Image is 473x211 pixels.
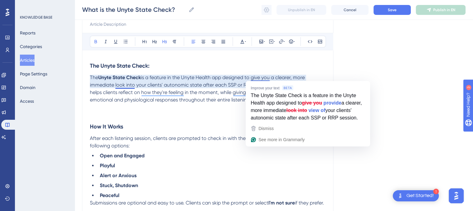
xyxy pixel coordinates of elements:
strong: Peaceful [100,192,119,198]
button: Unpublish in EN [276,5,326,15]
strong: I'm not sure [268,200,295,206]
span: Publish in EN [433,7,455,12]
span: Unpublish in EN [288,7,315,12]
iframe: UserGuiding AI Assistant Launcher [447,186,466,205]
strong: Stuck, Shutdown [100,182,138,188]
strong: Open and Engaged [100,153,145,159]
input: Article Name [82,5,186,14]
span: if they prefer. [295,200,324,206]
strong: Playful [100,163,115,168]
span: Submissions are optional and easy to use. Clients can skip the prompt or select [90,200,268,206]
button: Save [373,5,411,15]
div: KNOWLEDGE BASE [20,15,52,20]
span: Cancel [344,7,356,12]
button: Categories [20,41,42,52]
button: Access [20,96,34,107]
div: Get Started! [406,192,434,199]
button: Reports [20,27,35,38]
button: Publish in EN [416,5,466,15]
div: Open Get Started! checklist, remaining modules: 1 [393,190,439,201]
div: 1 [433,189,439,194]
img: launcher-image-alternative-text [396,192,404,200]
div: 3 [43,3,45,8]
button: Page Settings [20,68,47,79]
button: Cancel [331,5,369,15]
span: Need Help? [15,2,39,9]
button: Articles [20,55,35,66]
button: Domain [20,82,35,93]
strong: Alert or Anxious [100,173,137,178]
span: Save [388,7,396,12]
